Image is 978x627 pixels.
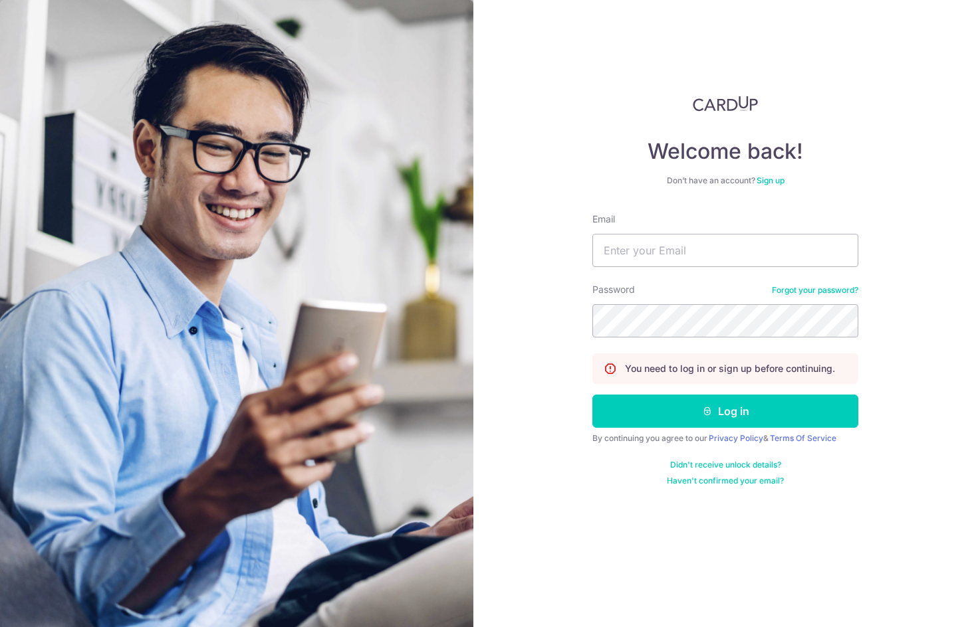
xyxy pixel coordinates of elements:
[693,96,758,112] img: CardUp Logo
[592,234,858,267] input: Enter your Email
[592,138,858,165] h4: Welcome back!
[757,175,785,185] a: Sign up
[667,476,784,486] a: Haven't confirmed your email?
[772,285,858,296] a: Forgot your password?
[592,283,635,296] label: Password
[770,433,836,443] a: Terms Of Service
[709,433,763,443] a: Privacy Policy
[592,433,858,444] div: By continuing you agree to our &
[592,395,858,428] button: Log in
[625,362,835,375] p: You need to log in or sign up before continuing.
[670,460,781,470] a: Didn't receive unlock details?
[592,213,615,226] label: Email
[592,175,858,186] div: Don’t have an account?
